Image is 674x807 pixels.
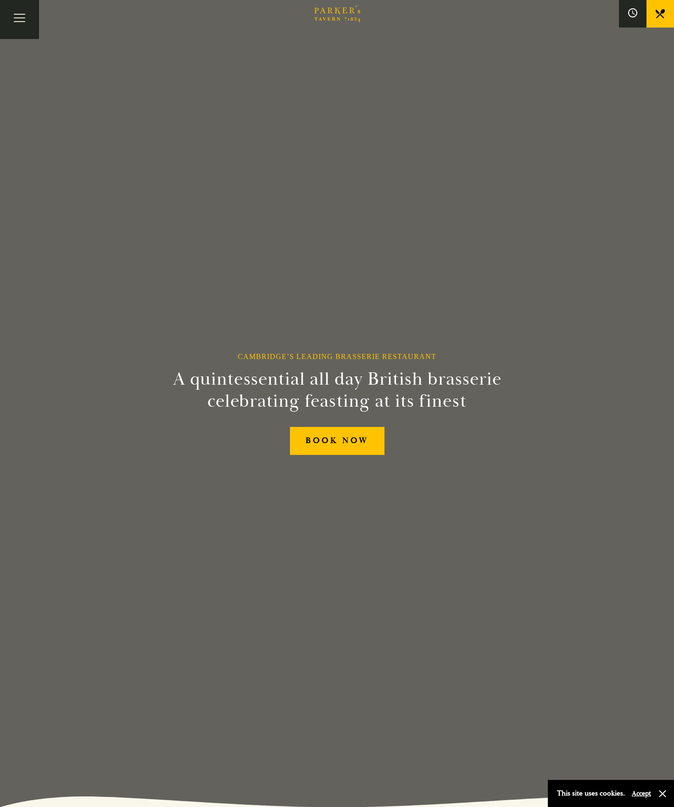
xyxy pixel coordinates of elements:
[238,352,436,361] h1: Cambridge’s Leading Brasserie Restaurant
[658,789,667,798] button: Close and accept
[632,789,651,798] button: Accept
[290,427,384,455] a: BOOK NOW
[557,787,625,800] p: This site uses cookies.
[128,368,546,412] h2: A quintessential all day British brasserie celebrating feasting at its finest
